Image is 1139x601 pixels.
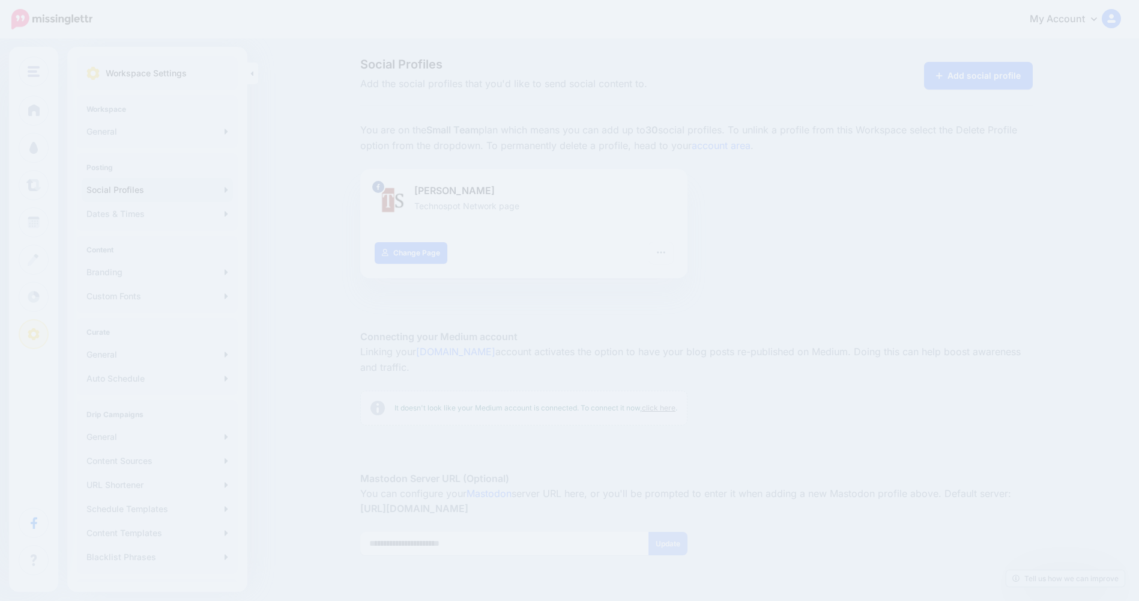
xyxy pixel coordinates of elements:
a: Branding [82,260,233,284]
strong: [URL][DOMAIN_NAME] [360,502,468,514]
a: Blacklist Phrases [82,545,233,569]
a: Change Page [375,242,447,264]
a: Custom Fonts [82,284,233,308]
a: account area [692,139,751,151]
p: Workspace Settings [106,66,187,81]
a: [DOMAIN_NAME] [416,346,495,358]
h4: Workspace [86,105,228,114]
a: Content Templates [82,521,233,545]
h5: Connecting your Medium account [360,329,1033,344]
h4: Drip Campaigns [86,410,228,419]
a: Social Profiles [82,178,233,202]
a: URL Shortener [82,473,233,497]
img: Missinglettr [11,9,92,29]
p: You can configure your server URL here, or you'll be prompted to enter it when adding a new Masto... [360,486,1033,517]
a: Content Sources [82,449,233,473]
a: Mastodon [467,487,512,499]
a: Schedule Templates [82,497,233,521]
h4: Curate [86,328,228,337]
p: You are on the plan which means you can add up to social profiles. To unlink a profile from this ... [360,123,1033,154]
span: Add the social profiles that you'd like to send social content to. [360,76,803,92]
button: Update [648,532,687,555]
p: It doesn't look like your Medium account is connected. To connect it now, . [394,402,677,414]
h4: Content [86,245,228,254]
a: Add social profile [924,62,1033,90]
img: menu.png [28,66,40,77]
p: [PERSON_NAME] [375,183,673,199]
b: Small Team [426,124,479,136]
span: Social Profiles [360,58,803,70]
img: info-circle-grey.png [370,401,385,415]
p: Linking your account activates the option to have your blog posts re-published on Medium. Doing t... [360,344,1033,376]
p: Technospot Network page [375,199,673,213]
a: My Account [1018,5,1121,34]
img: 294621334_431334922343150_2246011954708974276_n-bsa124878.png [375,183,409,218]
a: Dates & Times [82,202,233,226]
a: General [82,425,233,449]
a: Auto Schedule [82,367,233,391]
a: Tell us how we can improve [1006,570,1125,587]
img: settings.png [86,67,100,80]
b: 30 [645,124,658,136]
a: click here [642,403,675,412]
h4: Posting [86,163,228,172]
a: General [82,120,233,144]
h5: Mastodon Server URL (Optional) [360,471,1033,486]
a: General [82,343,233,367]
